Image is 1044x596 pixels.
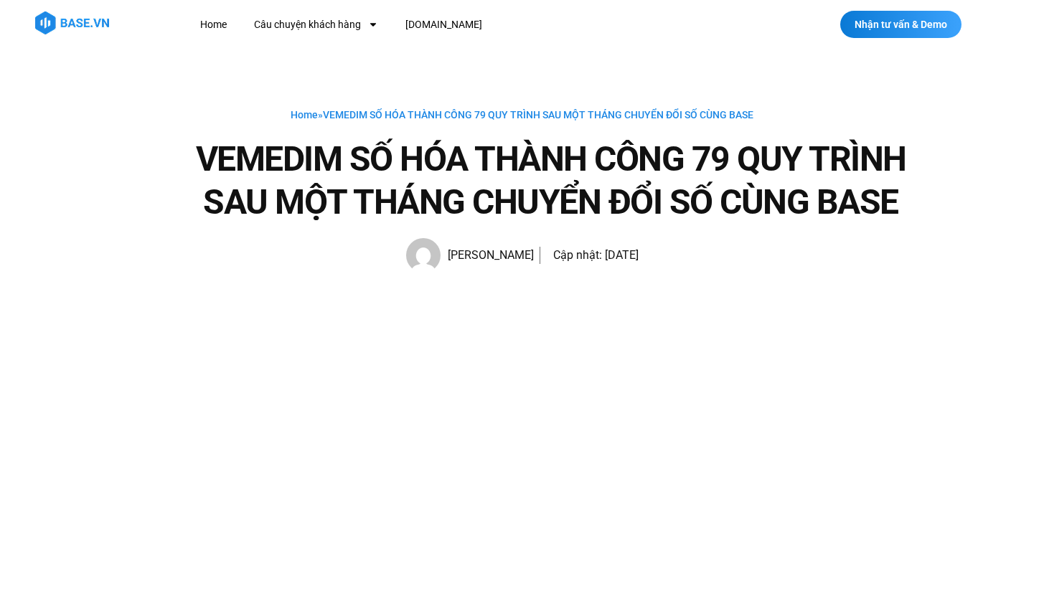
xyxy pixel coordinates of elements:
[553,248,602,262] span: Cập nhật:
[189,11,746,38] nav: Menu
[840,11,961,38] a: Nhận tư vấn & Demo
[243,11,389,38] a: Câu chuyện khách hàng
[189,11,238,38] a: Home
[395,11,493,38] a: [DOMAIN_NAME]
[323,109,753,120] span: VEMEDIM SỐ HÓA THÀNH CÔNG 79 QUY TRÌNH SAU MỘT THÁNG CHUYỂN ĐỔI SỐ CÙNG BASE
[855,19,947,29] span: Nhận tư vấn & Demo
[178,138,924,224] h1: VEMEDIM SỐ HÓA THÀNH CÔNG 79 QUY TRÌNH SAU MỘT THÁNG CHUYỂN ĐỔI SỐ CÙNG BASE
[605,248,639,262] time: [DATE]
[441,245,534,265] span: [PERSON_NAME]
[406,238,534,273] a: Picture of Hạnh Hoàng [PERSON_NAME]
[406,238,441,273] img: Picture of Hạnh Hoàng
[291,109,753,120] span: »
[291,109,318,120] a: Home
